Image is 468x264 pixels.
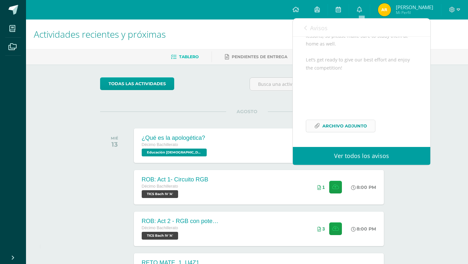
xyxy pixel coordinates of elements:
span: Mi Perfil [396,10,433,15]
div: 8:00 PM [351,184,376,190]
div: ¿Qué es la apologética? [142,135,208,141]
input: Busca una actividad próxima aquí... [250,78,394,90]
div: 8:00 PM [351,226,376,232]
div: Archivos entregados [318,226,325,231]
a: todas las Actividades [100,77,174,90]
span: Décimo Bachillerato [142,142,178,147]
span: Actividades recientes y próximas [34,28,166,40]
span: Educación Cristiana Bach IV 'A' [142,149,207,156]
span: Décimo Bachillerato [142,184,178,189]
span: Décimo Bachillerato [142,226,178,230]
span: 3 [322,226,325,231]
div: ROB: Act 2 - RGB con potenciómetro [142,218,220,225]
div: 13 [111,140,118,148]
div: ROB: Act 1- Circuito RGB [142,176,208,183]
span: TICS Bach IV 'A' [142,232,178,240]
span: 1 [322,185,325,190]
a: Ver todos los avisos [293,147,430,165]
img: b3cdf7a39c9db6db4235f99c5fdc66f4.png [378,3,391,16]
div: Archivos entregados [318,185,325,190]
span: [PERSON_NAME] [396,4,433,10]
span: TICS Bach IV 'A' [142,190,178,198]
a: Tablero [171,52,199,62]
div: MIÉ [111,136,118,140]
span: Tablero [179,54,199,59]
span: Pendientes de entrega [232,54,287,59]
a: Archivo Adjunto [306,120,375,132]
a: Pendientes de entrega [225,52,287,62]
span: Archivo Adjunto [322,120,367,132]
span: Avisos [310,24,328,32]
span: AGOSTO [226,109,268,114]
